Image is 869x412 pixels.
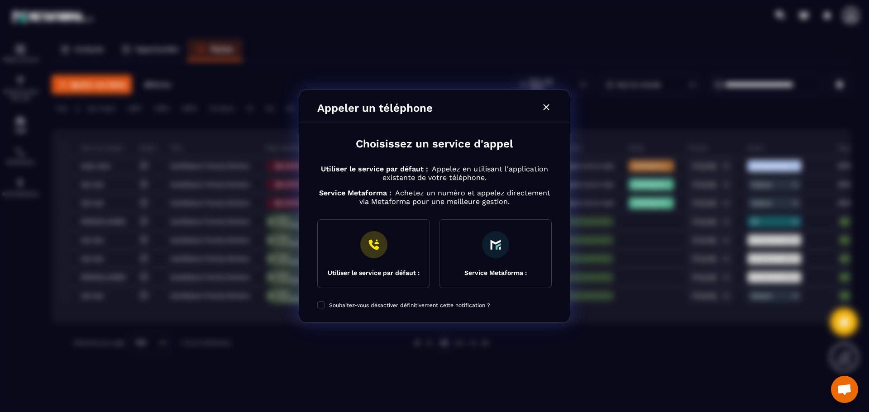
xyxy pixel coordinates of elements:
[359,189,550,206] span: Achetez un numéro et appelez directement via Metaforma pour une meilleure gestion.
[321,165,428,173] span: Utiliser le service par défaut :
[317,137,552,151] h2: Choisissez un service d'appel
[382,165,548,182] span: Appelez en utilisant l'application existante de votre téléphone.
[328,269,420,276] div: Utiliser le service par défaut :
[360,231,387,258] img: Phone icon
[329,302,490,308] span: Souhaitez-vous désactiver définitivement cette notification ?
[319,189,392,197] span: Service Metaforma :
[490,239,501,250] img: Metaforma icon
[831,376,858,403] div: Ouvrir le chat
[464,269,527,276] div: Service Metaforma :
[317,102,433,114] h4: Appeler un téléphone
